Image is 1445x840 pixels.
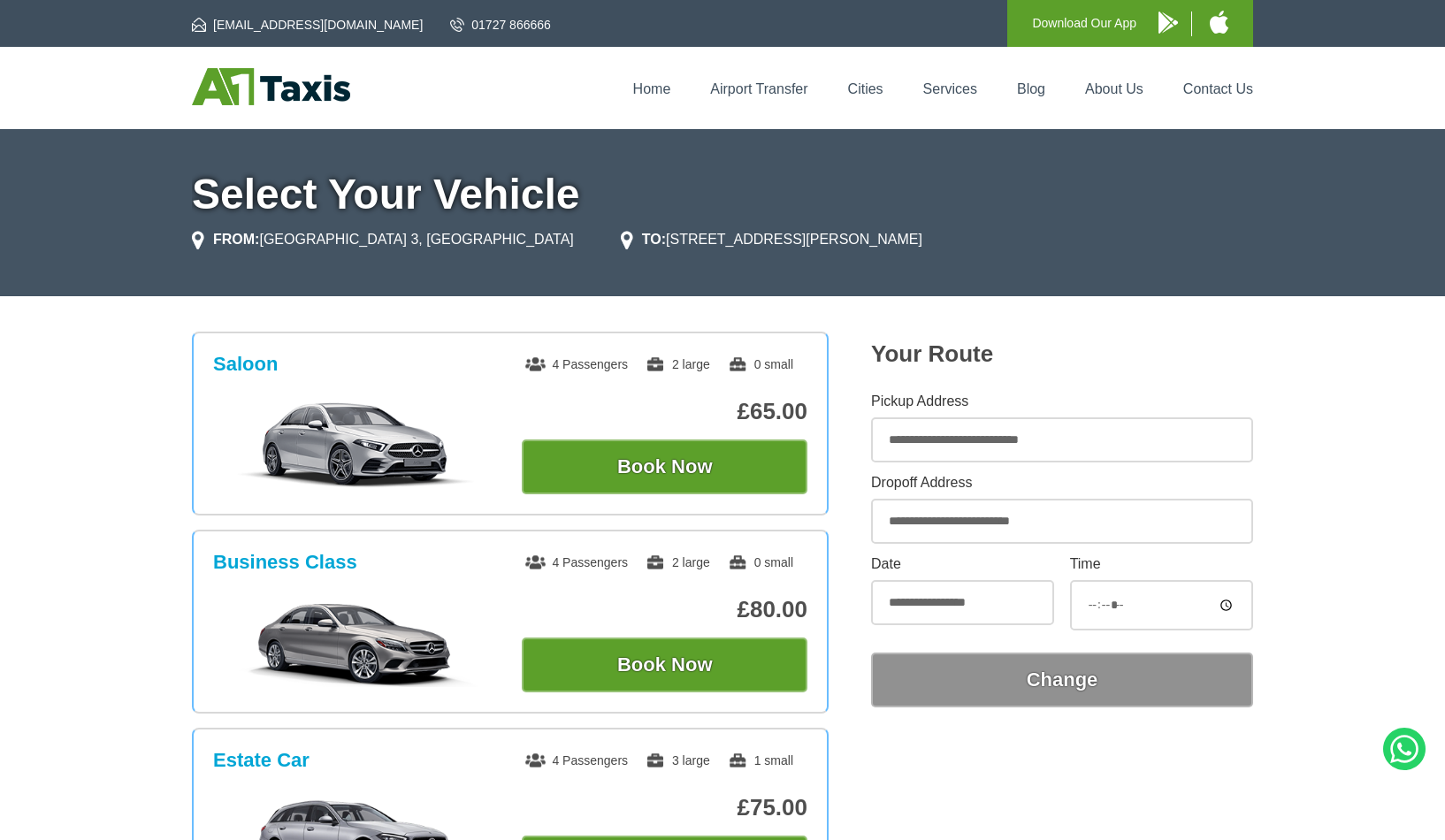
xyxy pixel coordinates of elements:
[642,232,666,247] strong: TO:
[192,16,423,34] a: [EMAIL_ADDRESS][DOMAIN_NAME]
[525,357,628,371] span: 4 Passengers
[646,357,710,371] span: 2 large
[728,357,793,371] span: 0 small
[213,353,278,376] h3: Saloon
[192,229,574,250] li: [GEOGRAPHIC_DATA] 3, [GEOGRAPHIC_DATA]
[621,229,922,250] li: [STREET_ADDRESS][PERSON_NAME]
[710,81,807,96] a: Airport Transfer
[522,596,807,623] p: £80.00
[1017,81,1045,96] a: Blog
[871,653,1253,707] button: Change
[223,401,489,489] img: Saloon
[871,394,1253,409] label: Pickup Address
[923,81,977,96] a: Services
[522,398,807,425] p: £65.00
[646,753,710,767] span: 3 large
[848,81,883,96] a: Cities
[1032,12,1136,34] p: Download Our App
[1158,11,1178,34] img: A1 Taxis Android App
[213,232,259,247] strong: FROM:
[728,753,793,767] span: 1 small
[192,173,1253,216] h1: Select Your Vehicle
[1183,81,1253,96] a: Contact Us
[871,340,1253,368] h2: Your Route
[522,439,807,494] button: Book Now
[525,555,628,569] span: 4 Passengers
[450,16,551,34] a: 01727 866666
[223,599,489,687] img: Business Class
[1070,557,1253,571] label: Time
[646,555,710,569] span: 2 large
[1085,81,1143,96] a: About Us
[522,794,807,821] p: £75.00
[1210,11,1228,34] img: A1 Taxis iPhone App
[633,81,671,96] a: Home
[213,749,310,772] h3: Estate Car
[192,68,350,105] img: A1 Taxis St Albans LTD
[213,551,357,574] h3: Business Class
[871,557,1054,571] label: Date
[728,555,793,569] span: 0 small
[522,638,807,692] button: Book Now
[525,753,628,767] span: 4 Passengers
[871,476,1253,490] label: Dropoff Address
